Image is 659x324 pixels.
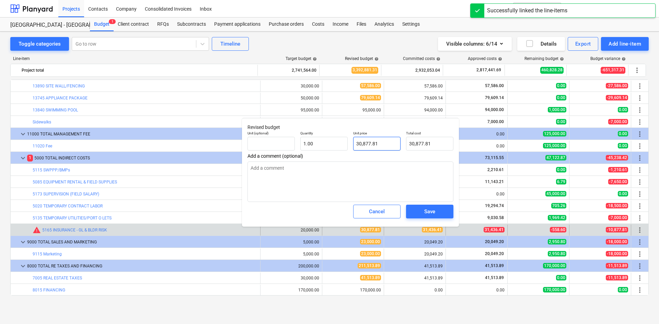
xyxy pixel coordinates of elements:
div: Line-item [10,56,258,61]
span: More actions [636,106,644,114]
div: 0.00 [449,144,505,148]
span: More actions [636,94,644,102]
span: Add a comment (optional) [247,153,453,159]
div: Approved costs [468,56,502,61]
span: 31,436.41 [422,227,443,232]
div: 5000 TOTAL INDIRECT COSTS [27,153,257,164]
span: -27,586.00 [606,83,628,88]
div: 94,000.00 [387,108,443,112]
div: Budget variance [590,56,626,61]
div: 30,000.00 [301,276,319,280]
span: 79,609.14 [484,95,505,100]
span: 9,030.58 [487,215,505,220]
a: Client contract [114,17,153,31]
span: 0.00 [618,143,628,148]
div: 8000 TOTAL RE TAXES AND FINANCING [27,261,257,272]
span: 41,513.89 [484,263,505,268]
span: keyboard_arrow_down [19,130,27,138]
span: -651,317.31 [601,67,625,73]
span: 705.26 [551,203,566,208]
div: [GEOGRAPHIC_DATA] - [GEOGRAPHIC_DATA] [10,22,82,29]
p: Unit price [353,131,401,137]
span: 1 [27,155,33,161]
span: 2,950.80 [548,251,566,256]
span: 1,000.00 [548,107,566,112]
span: keyboard_arrow_down [19,154,27,162]
span: 11,143.21 [484,179,505,184]
span: 0.00 [556,83,566,88]
button: Details [517,37,565,51]
div: 50,000.00 [301,96,319,100]
div: Settings [398,17,424,31]
span: 3,392,881.31 [351,67,378,73]
span: -18,000.00 [606,239,628,244]
div: 0.00 [387,288,443,292]
span: 0.00 [618,107,628,112]
a: 7005 REAL ESTATE TAXES [33,276,82,280]
span: 0.00 [556,95,566,100]
span: More actions [633,66,641,74]
div: Committed costs [403,56,440,61]
button: Timeline [212,37,249,51]
div: Purchase orders [265,17,308,31]
a: 5085 EQUIPMENT RENTAL & FIELD SUPPLIES [33,180,117,184]
a: RFQs [153,17,173,31]
span: help [435,57,440,61]
span: 57,586.00 [484,83,505,88]
span: More actions [636,178,644,186]
span: 211,513.89 [358,263,381,268]
button: Cancel [353,205,401,218]
span: 45,000.00 [545,191,566,196]
div: 0.00 [449,192,505,196]
div: 200,000.00 [263,264,319,268]
span: 57,586.00 [360,83,381,88]
span: help [620,57,626,61]
span: 6.79 [556,179,566,184]
span: More actions [636,226,644,234]
a: Subcontracts [173,17,210,31]
div: 5,000.00 [303,252,319,256]
a: 11020 Fee [33,144,52,148]
div: 95,000.00 [362,108,381,112]
span: More actions [636,274,644,282]
a: 8015 FINANCING [33,288,65,292]
span: 0.00 [556,119,566,124]
div: Revised budget [345,56,379,61]
button: Visible columns:6/14 [438,37,512,51]
div: Cancel [369,207,385,216]
span: 1 [109,19,116,24]
div: 41,513.89 [387,276,443,280]
a: Payment applications [210,17,265,31]
div: 170,000.00 [360,288,381,292]
div: Project total [22,65,255,76]
a: Costs [308,17,328,31]
span: help [558,57,564,61]
a: Sidewalks [33,120,51,124]
span: More actions [636,154,644,162]
span: 30,877.81 [360,227,381,232]
span: 460,828.28 [540,67,564,73]
a: 13840 SWIMMING POOL [33,108,78,112]
iframe: Chat Widget [625,291,659,324]
div: Files [352,17,370,31]
a: 13890 SITE WALL/FENCING [33,84,85,88]
span: 1,969.42 [548,215,566,220]
span: More actions [636,130,644,138]
a: 5165 INSURANCE - GL & BLDR RISK [42,228,107,232]
span: More actions [636,190,644,198]
a: 5135 TEMPORARY UTILITIES/PORT O LETS [33,216,112,220]
span: More actions [636,286,644,294]
button: Add line-item [601,37,649,51]
span: More actions [636,82,644,90]
div: 0.00 [449,132,505,136]
button: Toggle categories [10,37,69,51]
div: 20,000.00 [301,228,319,232]
span: -45,238.42 [606,155,628,160]
a: Income [328,17,352,31]
span: More actions [636,250,644,258]
div: Timeline [220,39,240,48]
span: 170,000.00 [543,287,566,292]
span: More actions [636,214,644,222]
